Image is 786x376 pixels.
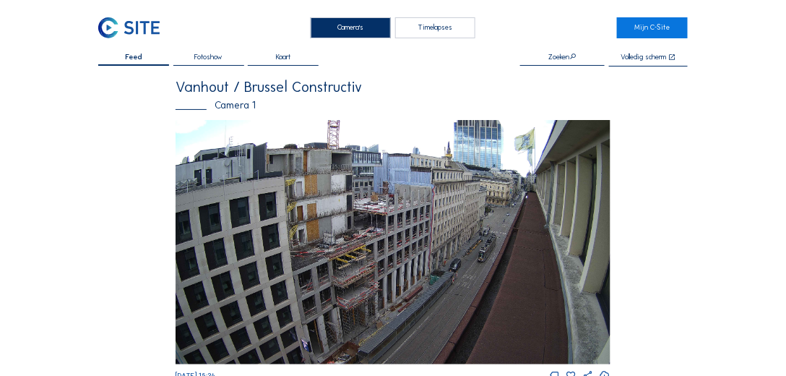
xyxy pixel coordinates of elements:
div: Zoeken [548,54,576,61]
span: Feed [125,54,142,61]
div: Vanhout / Brussel Constructiv [176,80,610,94]
div: Camera's [311,17,391,38]
div: Camera 1 [176,101,610,111]
a: C-SITE Logo [98,17,169,38]
div: Volledig scherm [621,54,667,61]
img: C-SITE Logo [98,17,160,38]
img: Image [176,120,610,364]
span: Kaart [276,54,291,61]
a: Mijn C-Site [617,17,688,38]
span: Fotoshow [195,54,223,61]
div: Timelapses [395,17,475,38]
